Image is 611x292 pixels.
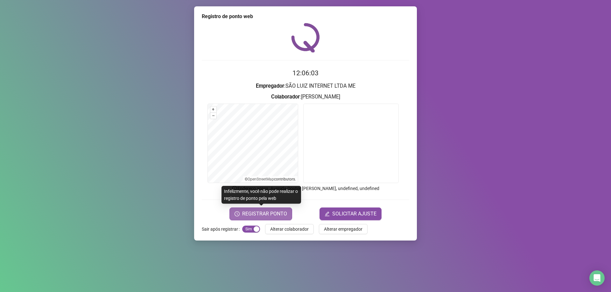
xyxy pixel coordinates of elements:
strong: Empregador [256,83,284,89]
button: – [210,113,216,119]
img: QRPoint [291,23,320,52]
p: Endereço aprox. : Avenida Doutor [PERSON_NAME], undefined, undefined [202,185,409,192]
div: Infelizmente, você não pode realizar o registro de ponto pela web [221,186,301,204]
span: Alterar colaborador [270,226,309,233]
time: 12:06:03 [292,69,319,77]
span: clock-circle [235,211,240,216]
span: SOLICITAR AJUSTE [332,210,376,218]
a: OpenStreetMap [248,177,274,181]
button: Alterar colaborador [265,224,314,234]
span: edit [325,211,330,216]
button: editSOLICITAR AJUSTE [320,207,382,220]
span: REGISTRAR PONTO [242,210,287,218]
button: + [210,106,216,112]
li: © contributors. [245,177,296,181]
div: Registro de ponto web [202,13,409,20]
strong: Colaborador [271,94,300,100]
button: Alterar empregador [319,224,368,234]
span: Alterar empregador [324,226,362,233]
h3: : [PERSON_NAME] [202,93,409,101]
label: Sair após registrar [202,224,242,234]
button: REGISTRAR PONTO [229,207,292,220]
h3: : SÃO LUIZ INTERNET LTDA ME [202,82,409,90]
span: info-circle [232,185,237,191]
div: Open Intercom Messenger [589,270,605,286]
